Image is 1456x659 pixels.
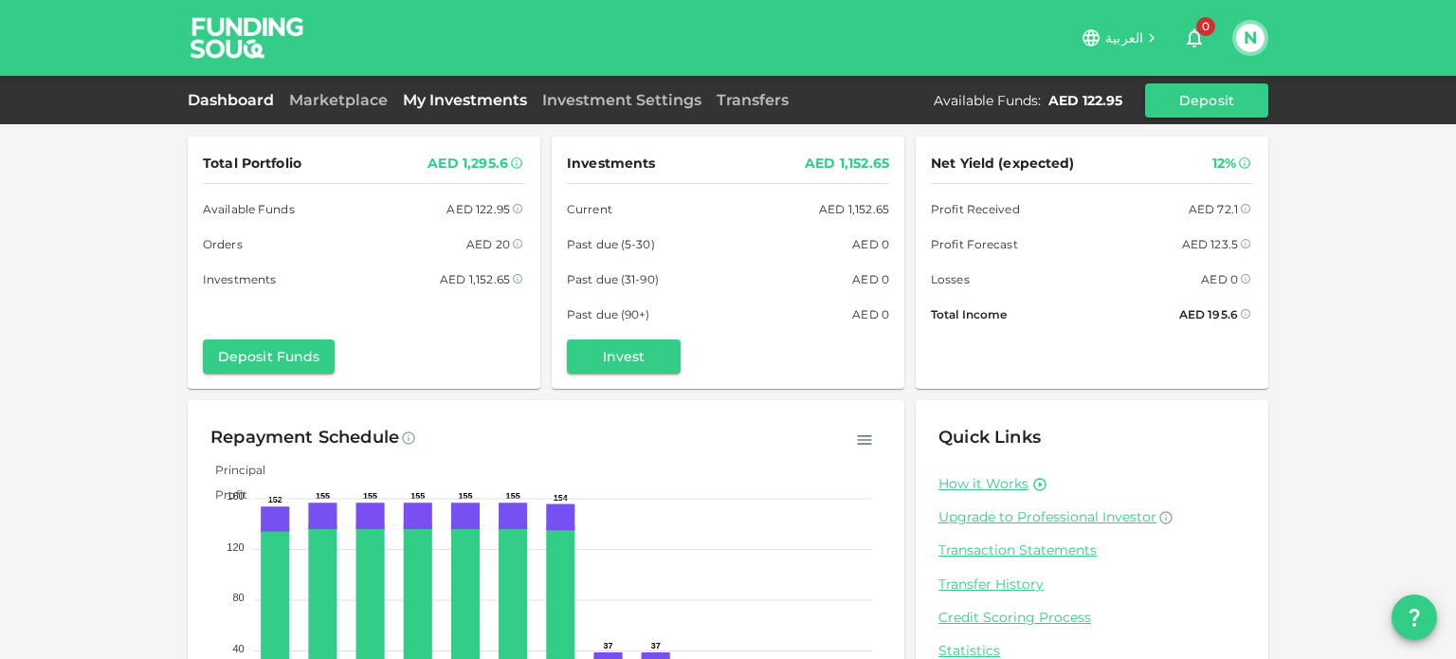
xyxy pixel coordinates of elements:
[1145,83,1268,118] button: Deposit
[931,269,970,289] span: Losses
[232,643,244,654] tspan: 40
[535,91,709,109] a: Investment Settings
[227,541,244,553] tspan: 120
[1179,304,1238,324] div: AED 195.6
[1236,24,1265,52] button: N
[1196,17,1215,36] span: 0
[852,234,889,254] div: AED 0
[466,234,510,254] div: AED 20
[567,234,655,254] span: Past due (5-30)
[567,199,612,219] span: Current
[938,508,1246,526] a: Upgrade to Professional Investor
[227,490,244,502] tspan: 160
[567,269,659,289] span: Past due (31-90)
[1182,234,1238,254] div: AED 123.5
[938,475,1028,493] a: How it Works
[709,91,796,109] a: Transfers
[934,91,1041,110] div: Available Funds :
[210,423,399,453] div: Repayment Schedule
[232,592,244,603] tspan: 80
[852,269,889,289] div: AED 0
[931,234,1018,254] span: Profit Forecast
[1189,199,1238,219] div: AED 72.1
[938,508,1156,525] span: Upgrade to Professional Investor
[440,269,510,289] div: AED 1,152.65
[931,199,1020,219] span: Profit Received
[201,463,265,477] span: Principal
[819,199,889,219] div: AED 1,152.65
[395,91,535,109] a: My Investments
[938,541,1246,559] a: Transaction Statements
[188,91,282,109] a: Dashboard
[1048,91,1122,110] div: AED 122.95
[201,487,247,502] span: Profit
[931,152,1075,175] span: Net Yield (expected)
[852,304,889,324] div: AED 0
[938,427,1041,448] span: Quick Links
[567,304,650,324] span: Past due (90+)
[282,91,395,109] a: Marketplace
[428,152,508,175] div: AED 1,295.6
[1175,19,1213,57] button: 0
[1105,29,1143,46] span: العربية
[938,576,1246,594] a: Transfer History
[203,269,276,289] span: Investments
[805,152,889,175] div: AED 1,152.65
[931,304,1007,324] span: Total Income
[446,199,510,219] div: AED 122.95
[1392,595,1437,640] button: question
[203,234,243,254] span: Orders
[567,339,681,374] button: Invest
[567,152,655,175] span: Investments
[203,152,301,175] span: Total Portfolio
[1212,152,1236,175] div: 12%
[203,339,335,374] button: Deposit Funds
[203,199,295,219] span: Available Funds
[1201,269,1238,289] div: AED 0
[938,609,1246,627] a: Credit Scoring Process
